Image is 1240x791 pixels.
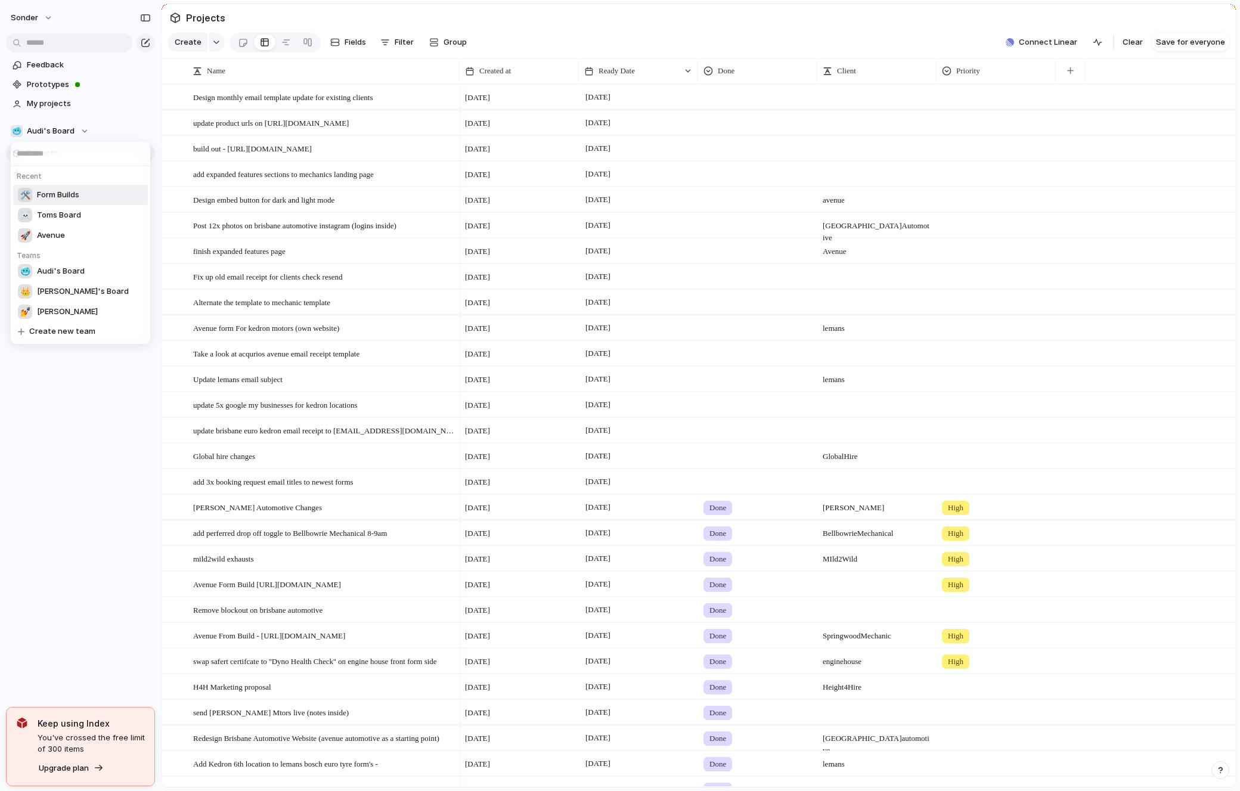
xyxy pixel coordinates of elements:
[29,325,95,337] span: Create new team
[37,286,129,297] span: [PERSON_NAME]'s Board
[18,264,32,278] div: 🥶
[13,246,151,261] h5: Teams
[13,166,151,182] h5: Recent
[37,306,98,318] span: [PERSON_NAME]
[18,305,32,319] div: 💅
[37,189,79,201] span: Form Builds
[37,265,85,277] span: Audi's Board
[18,208,32,222] div: ☠️
[18,188,32,202] div: 🛠️
[37,229,65,241] span: Avenue
[37,209,81,221] span: Toms Board
[18,228,32,243] div: 🚀
[18,284,32,299] div: 👑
